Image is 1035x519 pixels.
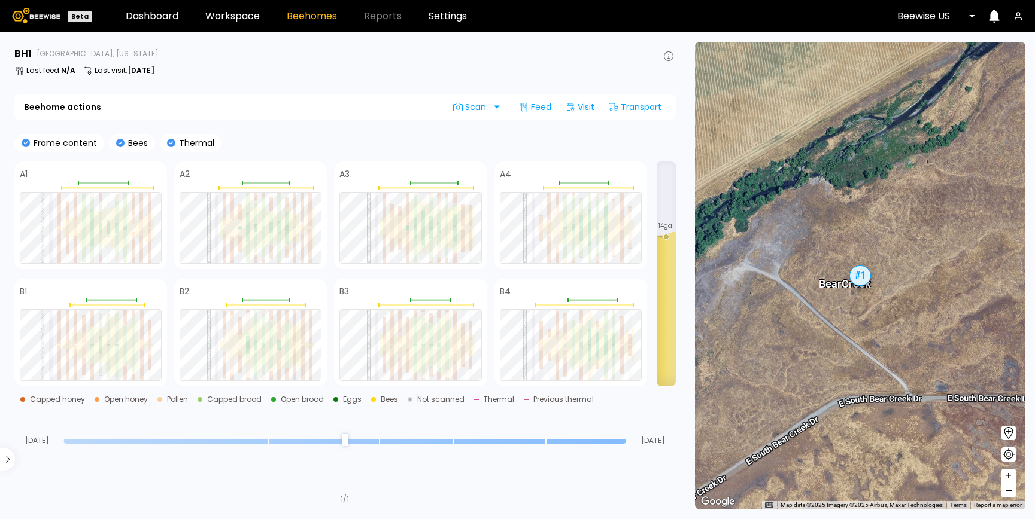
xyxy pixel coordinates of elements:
button: – [1001,483,1016,497]
div: Feed [514,97,556,117]
div: Capped brood [207,396,262,403]
span: 14 gal [658,223,674,229]
h4: B1 [20,287,27,295]
a: Report a map error [974,502,1022,508]
div: Beta [68,11,92,22]
span: Scan [453,102,490,112]
button: Keyboard shortcuts [765,501,773,509]
button: + [1001,469,1016,483]
div: Not scanned [417,396,465,403]
div: Transport [604,97,666,117]
b: N/A [61,65,75,75]
div: Thermal [484,396,514,403]
div: Open brood [281,396,324,403]
span: – [1006,483,1012,498]
h4: A3 [339,170,350,178]
h4: A2 [180,170,190,178]
div: Pollen [167,396,188,403]
h4: B2 [180,287,189,295]
p: Frame content [30,139,97,147]
div: Eggs [343,396,362,403]
p: Last feed : [26,67,75,74]
a: Workspace [205,11,260,21]
img: Beewise logo [12,8,60,23]
img: Google [698,494,737,509]
h4: B4 [500,287,511,295]
h4: A1 [20,170,28,178]
div: Bees [381,396,398,403]
a: Open this area in Google Maps (opens a new window) [698,494,737,509]
span: [GEOGRAPHIC_DATA], [US_STATE] [37,50,159,57]
h4: B3 [339,287,349,295]
div: Bear Creek [819,265,871,290]
p: Bees [125,139,148,147]
div: Capped honey [30,396,85,403]
span: Reports [364,11,402,21]
h4: A4 [500,170,511,178]
p: Last visit : [95,67,154,74]
span: Map data ©2025 Imagery ©2025 Airbus, Maxar Technologies [781,502,943,508]
a: Terms [950,502,967,508]
b: [DATE] [128,65,154,75]
div: Previous thermal [533,396,594,403]
div: Visit [561,97,599,117]
div: Open honey [104,396,148,403]
span: [DATE] [14,437,59,444]
span: + [1005,468,1012,483]
p: Thermal [175,139,214,147]
div: 1 / 1 [341,494,349,505]
h3: BH 1 [14,49,32,59]
a: Beehomes [287,11,337,21]
b: Beehome actions [24,103,101,111]
a: Settings [429,11,467,21]
span: [DATE] [631,437,676,444]
a: Dashboard [126,11,178,21]
div: # 1 [849,265,871,286]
